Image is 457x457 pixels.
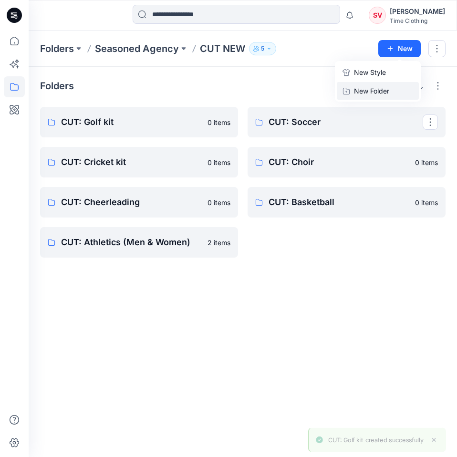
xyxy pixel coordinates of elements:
p: CUT: Choir [269,156,409,169]
a: CUT: Golf kit0 items [40,107,238,137]
a: New Style [337,63,419,82]
p: 5 [261,43,264,54]
div: [PERSON_NAME] [390,6,445,17]
a: CUT: Choir0 items [248,147,446,177]
p: CUT: Basketball [269,196,409,209]
a: Seasoned Agency [95,42,179,55]
a: CUT: Cricket kit0 items [40,147,238,177]
div: Notifications-bottom-right [297,423,457,457]
p: CUT: Golf kit [61,115,202,129]
p: 0 items [208,117,230,127]
p: New Style [354,67,386,78]
p: 0 items [208,157,230,167]
p: 0 items [415,197,438,208]
a: Folders [40,42,74,55]
a: CUT: Athletics (Men & Women)2 items [40,227,238,258]
p: CUT NEW [200,42,245,55]
div: Time Clothing [390,17,445,24]
p: CUT: Golf kit created successfully [328,435,424,445]
p: CUT: Athletics (Men & Women) [61,236,202,249]
a: CUT: Cheerleading0 items [40,187,238,218]
p: CUT: Cricket kit [61,156,202,169]
p: 2 items [208,238,230,248]
button: 5 [249,42,276,55]
p: 0 items [208,197,230,208]
div: SV [369,7,386,24]
button: New [378,40,421,57]
a: CUT: Basketball0 items [248,187,446,218]
h4: Folders [40,80,74,92]
p: CUT: Soccer [269,115,423,129]
p: New Folder [354,86,389,96]
a: CUT: Soccer [248,107,446,137]
p: 0 items [415,157,438,167]
p: CUT: Cheerleading [61,196,202,209]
